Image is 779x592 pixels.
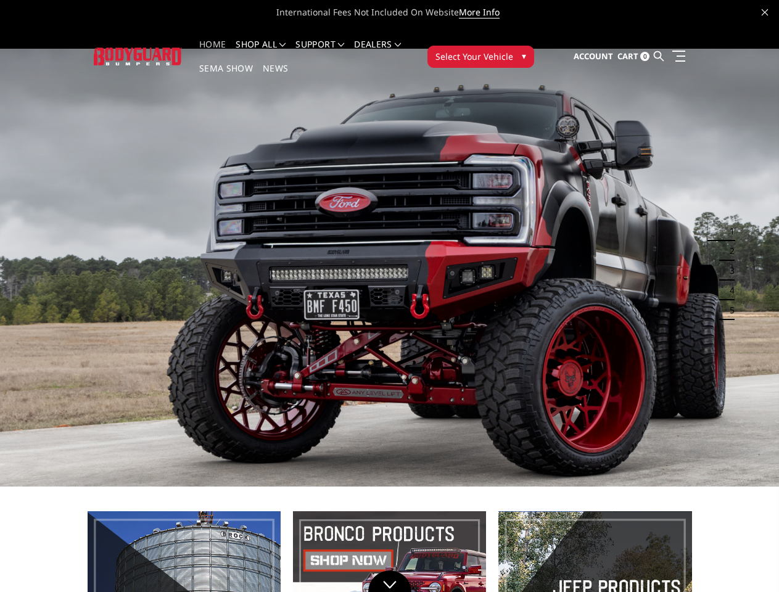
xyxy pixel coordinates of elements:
iframe: Chat Widget [717,533,779,592]
span: Cart [617,51,638,62]
button: 3 of 5 [722,261,735,281]
span: ▾ [522,49,526,62]
button: Select Your Vehicle [427,46,534,68]
a: Account [574,40,613,73]
img: BODYGUARD BUMPERS [94,47,182,65]
a: Support [295,40,344,64]
a: Dealers [354,40,401,64]
button: 2 of 5 [722,241,735,261]
span: 0 [640,52,649,61]
a: SEMA Show [199,64,253,88]
button: 1 of 5 [722,221,735,241]
a: News [263,64,288,88]
span: Account [574,51,613,62]
a: shop all [236,40,286,64]
span: Select Your Vehicle [435,50,513,63]
button: 4 of 5 [722,281,735,300]
a: Home [199,40,226,64]
a: Cart 0 [617,40,649,73]
button: 5 of 5 [722,300,735,320]
a: More Info [459,6,500,18]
